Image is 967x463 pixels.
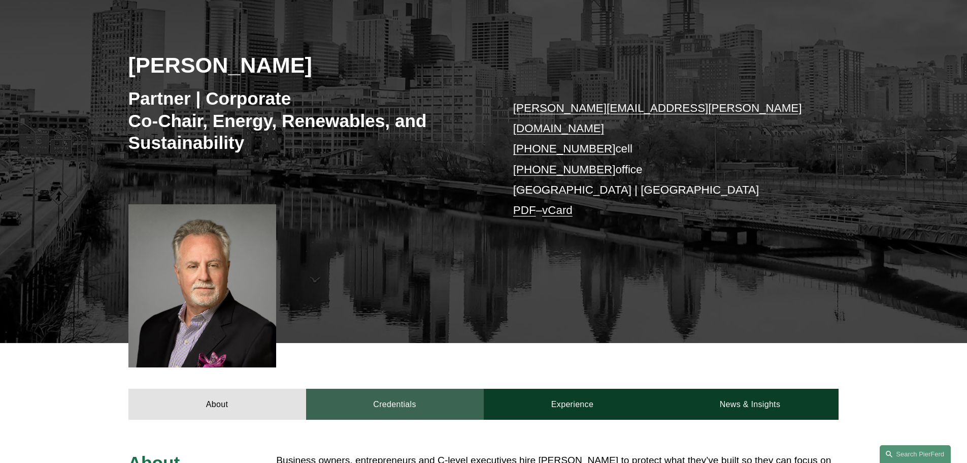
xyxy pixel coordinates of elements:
[128,52,484,78] h2: [PERSON_NAME]
[880,445,951,463] a: Search this site
[484,389,661,419] a: Experience
[128,389,306,419] a: About
[542,204,573,217] a: vCard
[128,87,484,154] h3: Partner | Corporate Co-Chair, Energy, Renewables, and Sustainability
[661,389,839,419] a: News & Insights
[513,98,809,221] p: cell office [GEOGRAPHIC_DATA] | [GEOGRAPHIC_DATA] –
[513,142,616,155] a: [PHONE_NUMBER]
[513,204,536,217] a: PDF
[513,102,802,135] a: [PERSON_NAME][EMAIL_ADDRESS][PERSON_NAME][DOMAIN_NAME]
[306,389,484,419] a: Credentials
[513,163,616,176] a: [PHONE_NUMBER]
